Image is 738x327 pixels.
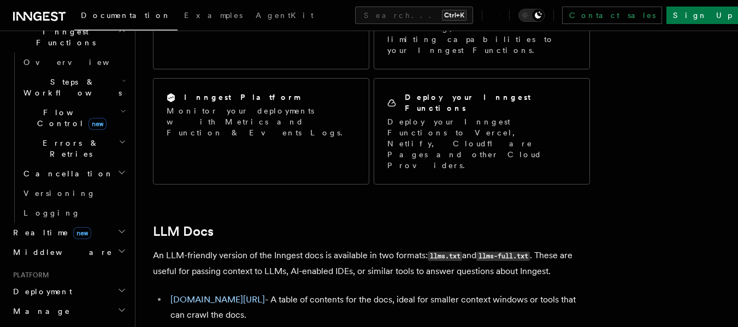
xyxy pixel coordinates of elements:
code: llms-full.txt [476,252,530,261]
p: An LLM-friendly version of the Inngest docs is available in two formats: and . These are useful f... [153,248,590,279]
span: Examples [184,11,243,20]
a: Overview [19,52,128,72]
h2: Inngest Platform [184,92,300,103]
span: Versioning [23,189,96,198]
button: Steps & Workflows [19,72,128,103]
h2: Deploy your Inngest Functions [405,92,576,114]
span: Overview [23,58,136,67]
span: AgentKit [256,11,314,20]
span: Platform [9,271,49,280]
p: Monitor your deployments with Metrics and Function & Events Logs. [167,105,356,138]
a: Versioning [19,183,128,203]
span: Errors & Retries [19,138,119,159]
span: Inngest Functions [9,26,118,48]
code: llms.txt [428,252,462,261]
button: Manage [9,301,128,321]
span: Documentation [81,11,171,20]
a: Documentation [74,3,178,31]
a: [DOMAIN_NAME][URL] [170,294,265,305]
p: Deploy your Inngest Functions to Vercel, Netlify, Cloudflare Pages and other Cloud Providers. [387,116,576,171]
button: Toggle dark mode [518,9,545,22]
span: Steps & Workflows [19,76,122,98]
span: Manage [9,306,70,317]
span: new [88,118,107,130]
button: Realtimenew [9,223,128,242]
a: LLM Docs [153,224,214,239]
span: new [73,227,91,239]
div: Inngest Functions [9,52,128,223]
a: Examples [178,3,249,29]
kbd: Ctrl+K [442,10,467,21]
button: Search...Ctrl+K [355,7,473,24]
button: Cancellation [19,164,128,183]
a: AgentKit [249,3,320,29]
span: Middleware [9,247,113,258]
button: Middleware [9,242,128,262]
span: Realtime [9,227,91,238]
button: Errors & Retries [19,133,128,164]
a: Deploy your Inngest FunctionsDeploy your Inngest Functions to Vercel, Netlify, Cloudflare Pages a... [374,78,590,185]
span: Deployment [9,286,72,297]
span: Flow Control [19,107,120,129]
a: Inngest PlatformMonitor your deployments with Metrics and Function & Events Logs. [153,78,369,185]
button: Deployment [9,282,128,301]
a: Contact sales [562,7,662,24]
a: Logging [19,203,128,223]
button: Inngest Functions [9,22,128,52]
button: Flow Controlnew [19,103,128,133]
span: Cancellation [19,168,114,179]
span: Logging [23,209,80,217]
li: - A table of contents for the docs, ideal for smaller context windows or tools that can crawl the... [167,292,590,323]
